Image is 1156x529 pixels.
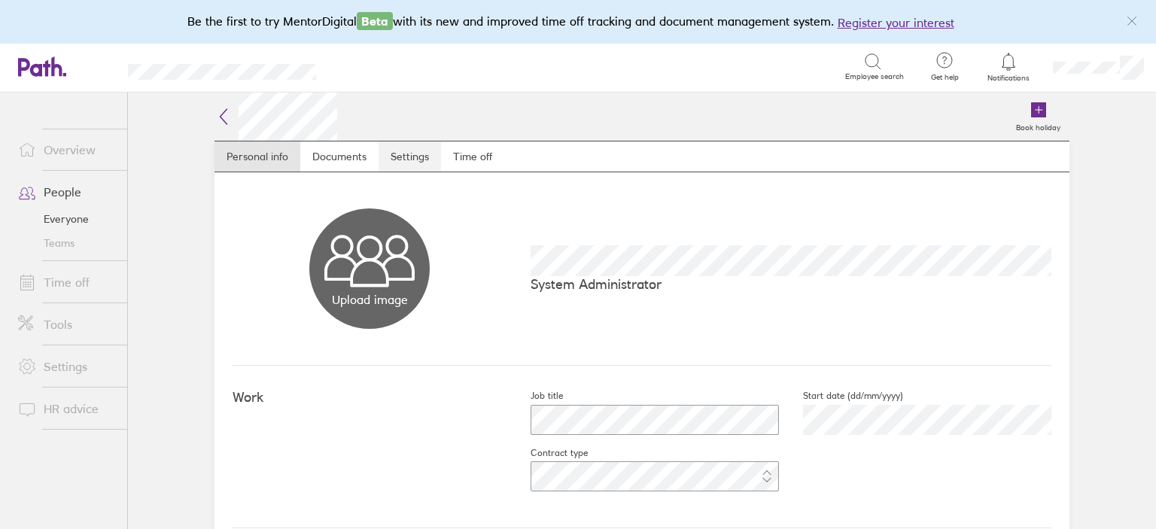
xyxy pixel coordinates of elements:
label: Start date (dd/mm/yyyy) [779,390,903,402]
a: HR advice [6,394,127,424]
a: Time off [441,141,504,172]
div: Search [357,59,395,73]
h4: Work [233,390,507,406]
a: Notifications [984,51,1033,83]
span: Notifications [984,74,1033,83]
a: Personal info [214,141,300,172]
a: People [6,177,127,207]
label: Job title [507,390,563,402]
button: Register your interest [838,14,954,32]
a: Settings [379,141,441,172]
a: Tools [6,309,127,339]
a: Time off [6,267,127,297]
a: Overview [6,135,127,165]
span: Get help [920,73,969,82]
a: Settings [6,351,127,382]
div: Be the first to try MentorDigital with its new and improved time off tracking and document manage... [187,12,969,32]
p: System Administrator [531,276,1051,292]
label: Contract type [507,447,588,459]
a: Book holiday [1007,93,1069,141]
a: Everyone [6,207,127,231]
label: Book holiday [1007,119,1069,132]
span: Beta [357,12,393,30]
a: Documents [300,141,379,172]
a: Teams [6,231,127,255]
span: Employee search [845,72,904,81]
